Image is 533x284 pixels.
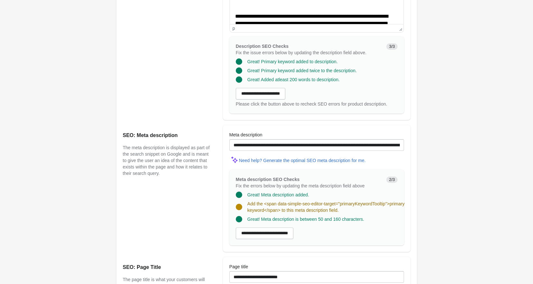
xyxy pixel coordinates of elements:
[123,263,210,271] h2: SEO: Page Title
[247,59,338,64] span: Great! Primary keyword added to description.
[397,24,403,32] div: Press the Up and Down arrow keys to resize the editor.
[386,43,397,50] span: 3/3
[123,144,210,176] p: The meta description is displayed as part of the search snippet on Google and is meant to give th...
[236,49,381,56] p: Fix the issue errors below by updating the description field above.
[239,158,366,163] div: Need help? Generate the optimal SEO meta description for me.
[247,192,309,197] span: Great! Meta description added.
[229,132,262,138] label: Meta description
[236,44,289,49] span: Description SEO Checks
[233,26,235,31] div: p
[247,68,357,73] span: Great! Primary keyword added twice to the description.
[247,201,405,213] span: Add the <span data-simple-seo-editor-target="primaryKeywordTooltip">primary keyword</span> to thi...
[386,176,397,183] span: 2/3
[236,101,398,107] div: Please click the button above to recheck SEO errors for product description.
[247,77,340,82] span: Great! Added atleast 200 words to description.
[236,183,381,189] p: Fix the errors below by updating the meta description field above
[123,132,210,139] h2: SEO: Meta description
[247,217,364,222] span: Great! Meta description is between 50 and 160 characters.
[229,263,248,270] label: Page title
[236,155,368,166] button: Need help? Generate the optimal SEO meta description for me.
[236,177,299,182] span: Meta description SEO Checks
[5,5,168,238] body: Rich Text Area. Press ALT-0 for help.
[229,155,239,164] img: MagicMinor-0c7ff6cd6e0e39933513fd390ee66b6c2ef63129d1617a7e6fa9320d2ce6cec8.svg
